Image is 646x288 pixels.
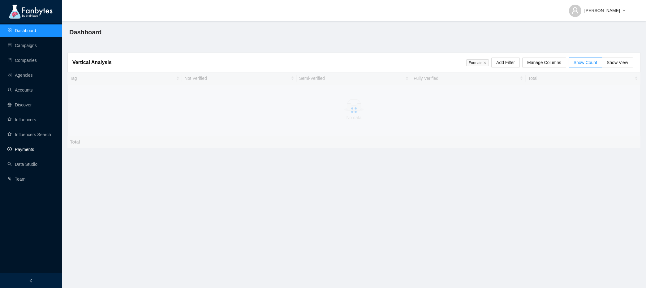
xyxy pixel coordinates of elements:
span: [PERSON_NAME] [584,7,620,14]
a: starInfluencers Search [7,132,51,137]
span: user [571,7,579,14]
a: radar-chartDiscover [7,102,32,107]
a: usergroup-addTeam [7,177,25,182]
article: Vertical Analysis [72,58,112,66]
span: Show View [607,60,628,65]
span: left [29,278,33,283]
button: [PERSON_NAME]down [564,3,631,13]
span: Formats [466,59,489,66]
a: containerAgencies [7,73,33,78]
span: Manage Columns [527,59,561,66]
span: Dashboard [69,27,101,37]
span: Add Filter [496,59,515,66]
a: userAccounts [7,88,33,92]
a: starInfluencers [7,117,36,122]
a: pay-circlePayments [7,147,34,152]
button: Manage Columns [522,58,566,67]
a: databaseCampaigns [7,43,37,48]
a: appstoreDashboard [7,28,36,33]
span: close [483,61,486,64]
span: Show Count [574,60,597,65]
button: Add Filter [491,58,520,67]
a: searchData Studio [7,162,37,167]
a: bookCompanies [7,58,37,63]
span: down [622,9,626,13]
